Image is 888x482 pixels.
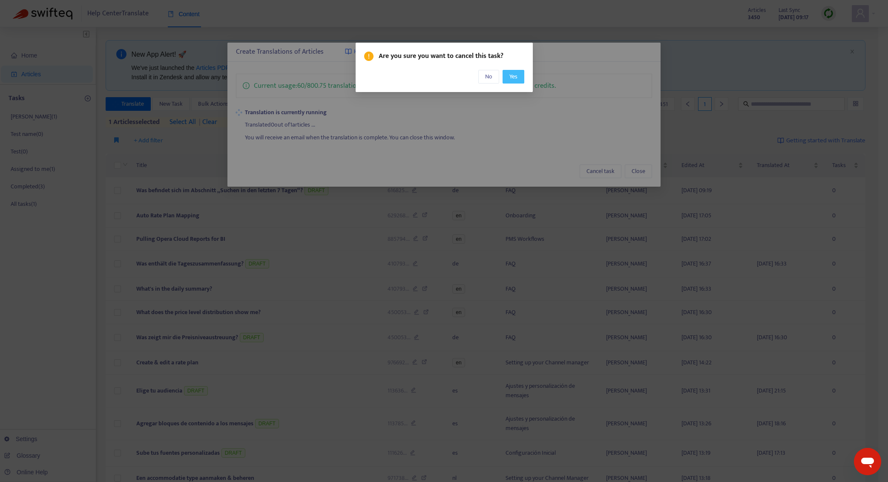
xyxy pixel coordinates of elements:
span: No [485,72,492,81]
span: Are you sure you want to cancel this task? [379,51,524,61]
button: No [478,70,499,84]
button: Yes [503,70,524,84]
iframe: Button to launch messaging window [854,448,881,475]
span: Yes [509,72,517,81]
span: exclamation-circle [364,52,374,61]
